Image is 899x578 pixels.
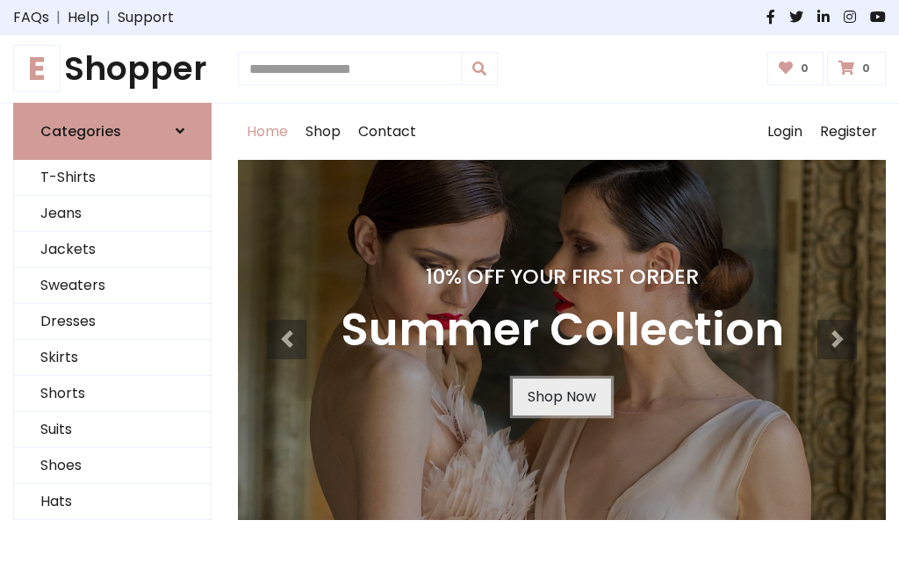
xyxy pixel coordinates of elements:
a: Sweaters [14,268,211,304]
a: FAQs [13,7,49,28]
a: Help [68,7,99,28]
h1: Shopper [13,49,212,89]
a: Shop [297,104,349,160]
a: Support [118,7,174,28]
a: Shorts [14,376,211,412]
span: 0 [858,61,874,76]
h6: Categories [40,123,121,140]
a: Contact [349,104,425,160]
a: 0 [767,52,824,85]
a: Login [759,104,811,160]
a: Skirts [14,340,211,376]
a: Categories [13,103,212,160]
a: 0 [827,52,886,85]
span: | [49,7,68,28]
a: Home [238,104,297,160]
h3: Summer Collection [341,303,784,358]
a: Jackets [14,232,211,268]
a: EShopper [13,49,212,89]
span: 0 [796,61,813,76]
a: Shop Now [513,379,611,415]
a: Register [811,104,886,160]
a: Jeans [14,196,211,232]
span: | [99,7,118,28]
a: Shoes [14,448,211,484]
a: Dresses [14,304,211,340]
a: Hats [14,484,211,520]
span: E [13,45,61,92]
a: T-Shirts [14,160,211,196]
h4: 10% Off Your First Order [341,264,784,289]
a: Suits [14,412,211,448]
